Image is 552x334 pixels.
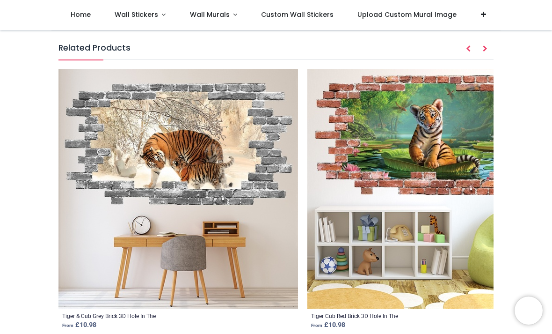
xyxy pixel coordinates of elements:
span: From [311,323,322,328]
button: Prev [460,41,477,57]
img: Tiger Cub Red Brick 3D Hole In The Wall Sticker [307,69,547,309]
img: Tiger & Cub Grey Brick 3D Hole In The Wall Sticker - Mod1 [58,69,298,309]
a: Tiger & Cub Grey Brick 3D Hole In The [62,312,156,320]
span: Home [71,10,91,19]
a: Tiger Cub Red Brick 3D Hole In The [311,312,398,320]
button: Next [477,41,494,57]
span: Wall Stickers [115,10,158,19]
iframe: Brevo live chat [515,297,543,325]
span: Upload Custom Mural Image [357,10,457,19]
span: Custom Wall Stickers [261,10,334,19]
span: From [62,323,73,328]
strong: £ 10.98 [62,321,96,329]
strong: £ 10.98 [311,321,345,329]
span: Wall Murals [190,10,230,19]
h5: Related Products [58,42,494,60]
